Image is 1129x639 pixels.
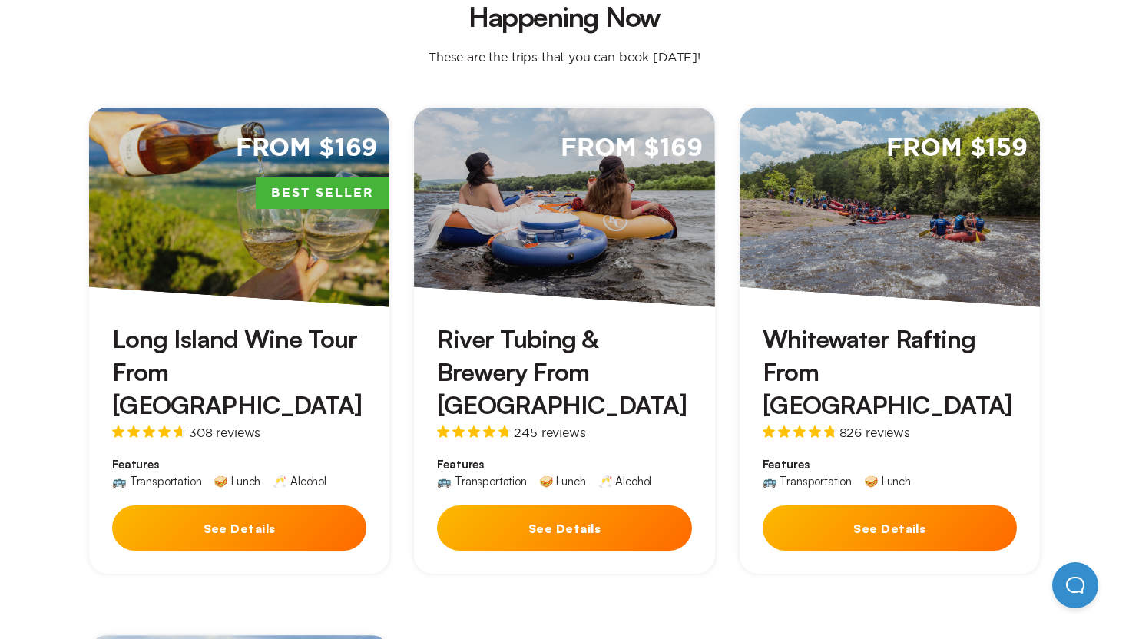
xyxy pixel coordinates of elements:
a: From $169Best SellerLong Island Wine Tour From [GEOGRAPHIC_DATA]308 reviewsFeatures🚌 Transportati... [89,108,389,574]
span: 826 reviews [839,426,910,439]
span: Best Seller [256,177,389,210]
a: From $169River Tubing & Brewery From [GEOGRAPHIC_DATA]245 reviewsFeatures🚌 Transportation🥪 Lunch🥂... [414,108,714,574]
div: 🥂 Alcohol [598,475,652,487]
div: 🚌 Transportation [763,475,852,487]
span: 308 reviews [189,426,260,439]
span: Features [437,457,691,472]
span: From $169 [236,132,378,165]
button: See Details [763,505,1017,551]
h3: Long Island Wine Tour From [GEOGRAPHIC_DATA] [112,323,366,422]
span: From $169 [561,132,703,165]
h3: Whitewater Rafting From [GEOGRAPHIC_DATA] [763,323,1017,422]
span: Features [112,457,366,472]
iframe: Help Scout Beacon - Open [1052,562,1098,608]
button: See Details [437,505,691,551]
h2: Happening Now [101,3,1028,31]
div: 🚌 Transportation [437,475,526,487]
span: Features [763,457,1017,472]
div: 🥪 Lunch [539,475,586,487]
button: See Details [112,505,366,551]
div: 🚌 Transportation [112,475,201,487]
div: 🥪 Lunch [864,475,911,487]
span: From $159 [886,132,1028,165]
div: 🥪 Lunch [214,475,260,487]
div: 🥂 Alcohol [273,475,326,487]
h3: River Tubing & Brewery From [GEOGRAPHIC_DATA] [437,323,691,422]
span: 245 reviews [514,426,585,439]
a: From $159Whitewater Rafting From [GEOGRAPHIC_DATA]826 reviewsFeatures🚌 Transportation🥪 LunchSee D... [740,108,1040,574]
p: These are the trips that you can book [DATE]! [413,49,716,65]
